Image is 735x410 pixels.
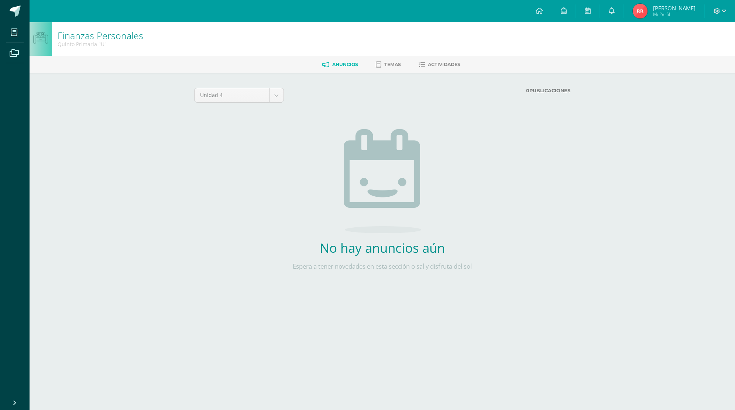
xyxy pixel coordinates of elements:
a: Finanzas Personales [58,29,143,42]
span: Mi Perfil [653,11,695,17]
h2: No hay anuncios aún [274,239,491,256]
h1: Finanzas Personales [58,30,143,41]
div: Quinto Primaria 'U' [58,41,143,48]
img: no_activities.png [344,129,421,233]
a: Anuncios [322,59,358,70]
label: Publicaciones [353,88,570,93]
p: Espera a tener novedades en esta sección o sal y disfruta del sol [274,262,491,271]
a: Unidad 4 [195,88,284,102]
span: Temas [384,62,401,67]
span: Unidad 4 [200,88,264,102]
span: [PERSON_NAME] [653,4,695,12]
img: 8935cced26379335c5d3abde8f4e3fb3.png [633,4,648,18]
a: Actividades [419,59,460,70]
span: Anuncios [332,62,358,67]
img: bot1.png [33,32,48,44]
a: Temas [376,59,401,70]
span: Actividades [428,62,460,67]
strong: 0 [526,88,529,93]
